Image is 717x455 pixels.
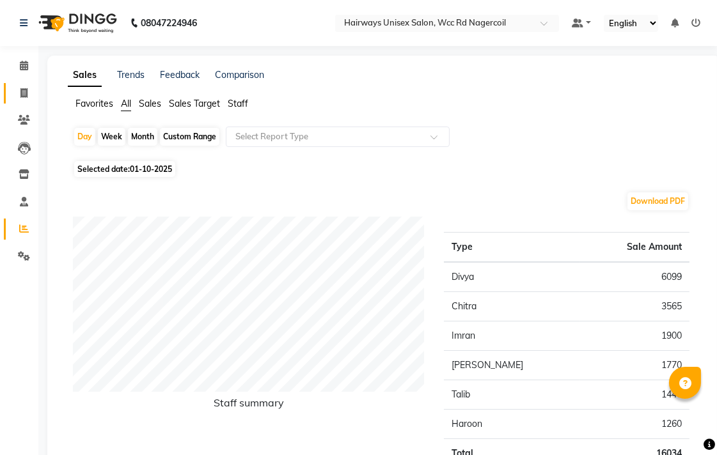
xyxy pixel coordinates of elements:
td: Divya [444,262,579,292]
a: Comparison [215,69,264,81]
h6: Staff summary [73,397,425,414]
td: 1770 [579,351,689,380]
a: Trends [117,69,145,81]
td: [PERSON_NAME] [444,351,579,380]
img: logo [33,5,120,41]
span: Sales Target [169,98,220,109]
span: 01-10-2025 [130,164,172,174]
td: 1440 [579,380,689,410]
span: Favorites [75,98,113,109]
div: Day [74,128,95,146]
td: 1260 [579,410,689,439]
span: Sales [139,98,161,109]
a: Sales [68,64,102,87]
td: 3565 [579,292,689,321]
td: 1900 [579,321,689,351]
td: Talib [444,380,579,410]
button: Download PDF [627,192,688,210]
td: Imran [444,321,579,351]
a: Feedback [160,69,200,81]
th: Type [444,233,579,263]
span: Selected date: [74,161,175,177]
span: All [121,98,131,109]
th: Sale Amount [579,233,689,263]
div: Custom Range [160,128,219,146]
div: Month [128,128,157,146]
span: Staff [228,98,248,109]
div: Week [98,128,125,146]
td: Chitra [444,292,579,321]
b: 08047224946 [141,5,197,41]
td: 6099 [579,262,689,292]
td: Haroon [444,410,579,439]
